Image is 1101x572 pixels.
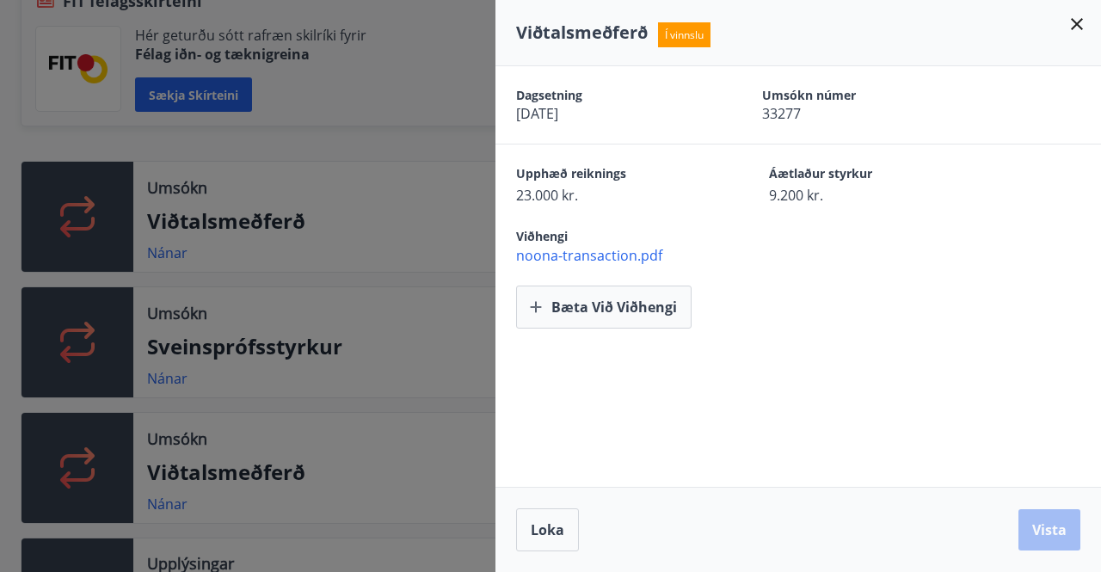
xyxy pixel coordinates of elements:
span: 9.200 kr. [769,186,962,205]
span: 23.000 kr. [516,186,709,205]
span: Dagsetning [516,87,702,104]
span: Upphæð reiknings [516,165,709,186]
span: [DATE] [516,104,702,123]
span: 33277 [762,104,948,123]
button: Bæta við viðhengi [516,286,692,329]
span: Umsókn númer [762,87,948,104]
span: noona-transaction.pdf [516,246,1101,265]
span: Í vinnslu [658,22,710,47]
span: Viðtalsmeðferð [516,21,648,44]
button: Loka [516,508,579,551]
span: Loka [531,520,564,539]
span: Áætlaður styrkur [769,165,962,186]
span: Viðhengi [516,228,568,244]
